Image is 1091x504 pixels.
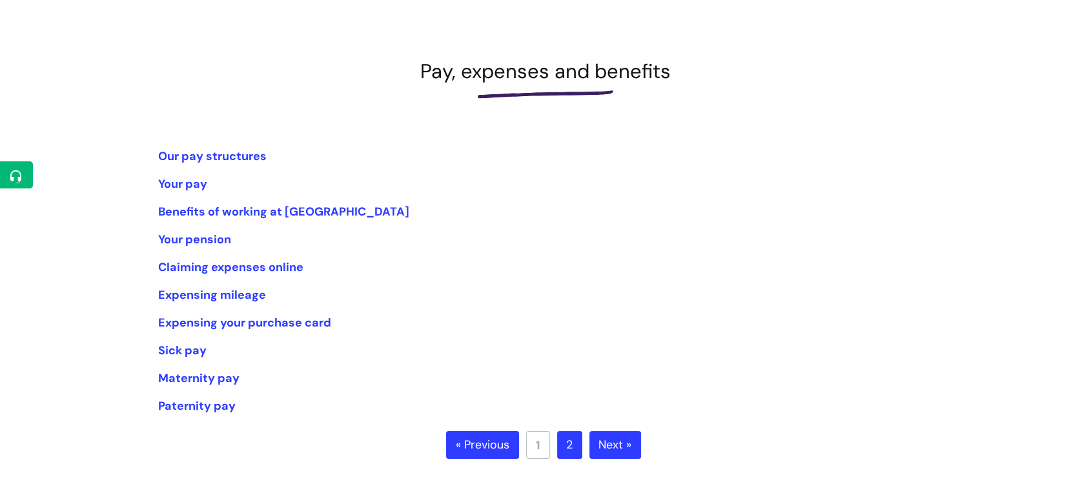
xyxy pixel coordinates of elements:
a: Maternity pay [158,370,240,386]
a: Your pay [158,176,207,192]
a: 2 [557,431,582,459]
a: Benefits of working at [GEOGRAPHIC_DATA] [158,204,409,219]
a: Sick pay [158,343,207,358]
a: « Previous [446,431,519,459]
a: Expensing your purchase card [158,315,331,330]
a: Your pension [158,232,231,247]
a: Paternity pay [158,398,236,414]
a: Next » [589,431,641,459]
h1: Pay, expenses and benefits [158,59,933,83]
a: Claiming expenses online [158,259,303,275]
a: 1 [526,431,550,459]
a: Our pay structures [158,148,267,164]
a: Expensing mileage [158,287,266,303]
